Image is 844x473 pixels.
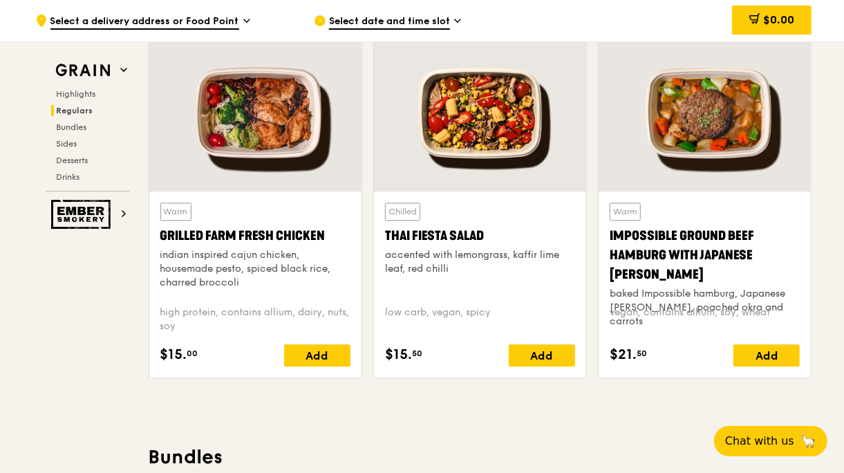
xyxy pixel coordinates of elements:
img: Ember Smokery web logo [51,200,115,229]
img: Grain web logo [51,58,115,83]
span: Highlights [57,89,96,99]
span: 🦙 [800,433,816,449]
div: Add [284,344,350,367]
span: $21. [610,344,637,365]
div: high protein, contains allium, dairy, nuts, soy [160,306,350,333]
span: Drinks [57,172,80,182]
div: indian inspired cajun chicken, housemade pesto, spiced black rice, charred broccoli [160,248,350,290]
span: Sides [57,139,77,149]
div: Impossible Ground Beef Hamburg with Japanese [PERSON_NAME] [610,226,800,284]
span: Regulars [57,106,93,115]
div: Add [509,344,575,367]
div: low carb, vegan, spicy [385,306,575,333]
div: Add [733,344,800,367]
div: accented with lemongrass, kaffir lime leaf, red chilli [385,248,575,276]
span: $15. [385,344,412,365]
span: Select date and time slot [329,15,450,30]
div: baked Impossible hamburg, Japanese [PERSON_NAME], poached okra and carrots [610,287,800,328]
span: Chat with us [725,433,794,449]
span: 00 [187,348,198,359]
span: $0.00 [763,13,794,26]
span: $15. [160,344,187,365]
div: Grilled Farm Fresh Chicken [160,226,350,245]
span: Select a delivery address or Food Point [50,15,239,30]
span: 50 [412,348,422,359]
h3: Bundles [149,445,812,470]
span: Bundles [57,122,87,132]
span: Desserts [57,156,88,165]
div: Chilled [385,203,420,221]
div: Warm [610,203,641,221]
button: Chat with us🦙 [714,426,827,456]
span: 50 [637,348,647,359]
div: Warm [160,203,191,221]
div: Thai Fiesta Salad [385,226,575,245]
div: vegan, contains allium, soy, wheat [610,306,800,333]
